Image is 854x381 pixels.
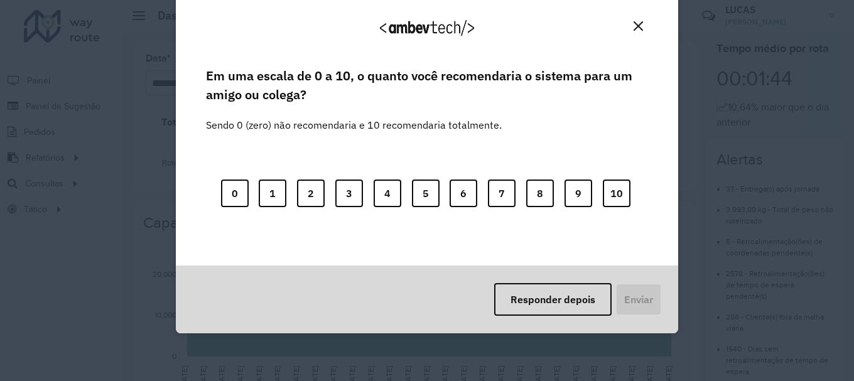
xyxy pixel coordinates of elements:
button: 7 [488,180,516,207]
label: Em uma escala de 0 a 10, o quanto você recomendaria o sistema para um amigo ou colega? [206,67,648,105]
label: Sendo 0 (zero) não recomendaria e 10 recomendaria totalmente. [206,102,502,132]
button: 1 [259,180,286,207]
button: 9 [565,180,592,207]
button: Responder depois [494,283,612,316]
button: 0 [221,180,249,207]
button: 3 [335,180,363,207]
button: 6 [450,180,477,207]
button: 10 [603,180,630,207]
button: 4 [374,180,401,207]
button: 2 [297,180,325,207]
button: 5 [412,180,440,207]
button: 8 [526,180,554,207]
img: Logo Ambevtech [380,20,474,36]
button: Close [629,16,648,36]
img: Close [634,21,643,31]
